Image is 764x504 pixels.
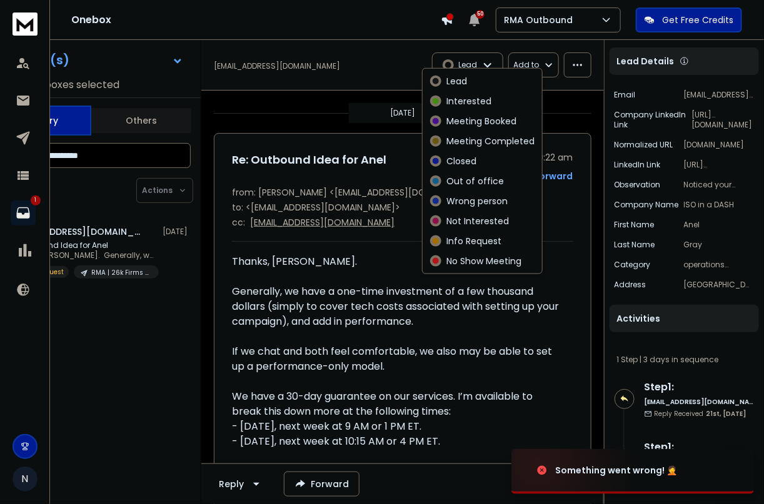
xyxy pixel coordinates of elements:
p: ISO in a DASH [684,200,754,210]
p: RMA Outbound [504,14,578,26]
p: Company Name [615,200,679,210]
p: [EMAIL_ADDRESS][DOMAIN_NAME] [214,61,340,71]
p: Lead [446,75,467,87]
p: Noticed your company helps businesses achieve ISO certification with options for self-serve and f... [684,180,754,190]
div: Generally, we have a one-time investment of a few thousand dollars (simply to cover tech costs as... [232,284,563,329]
div: Forward [535,170,573,182]
p: Lead [459,60,478,70]
p: Normalized URL [615,140,673,150]
span: 3 days in sequence [644,354,719,365]
button: Forward [284,472,359,497]
div: If we chat and both feel comfortable, we also may be able to set up a performance-only model. [232,344,563,374]
p: [GEOGRAPHIC_DATA], [GEOGRAPHIC_DATA] [684,280,754,290]
button: Others [91,107,191,134]
p: Add to [514,60,540,70]
p: [EMAIL_ADDRESS][DOMAIN_NAME] [250,216,395,229]
p: Not Interested [446,215,509,227]
p: RMA | 26k Firms (Specific Owner Info) [91,268,151,277]
p: [DATE] [163,227,191,237]
p: Company LinkedIn Link [615,110,692,130]
p: No Show Meeting [446,255,521,267]
p: Thanks, [PERSON_NAME]. Generally, we have a [7,250,157,260]
p: First Name [615,220,655,230]
p: from: [PERSON_NAME] <[EMAIL_ADDRESS][DOMAIN_NAME]> [232,186,573,199]
div: Activities [610,305,759,332]
p: Info Request [446,235,501,247]
p: cc: [232,216,245,229]
p: Reply Received [655,409,746,418]
div: Reply [219,478,244,490]
p: Re: Outbound Idea for Anel [7,240,157,250]
p: Wrong person [446,195,508,207]
span: 50 [476,10,485,19]
div: - [DATE], next week at 10:15 AM or 4 PM ET. [232,434,563,449]
p: Closed [446,155,476,167]
p: Address [615,280,646,290]
p: to: <[EMAIL_ADDRESS][DOMAIN_NAME]> [232,201,573,214]
p: Get Free Credits [662,14,733,26]
p: operations consulting companies [684,260,754,270]
p: Interested [446,95,491,107]
p: [DATE] [390,108,415,118]
p: Last Name [615,240,655,250]
div: Thanks, [PERSON_NAME]. [232,254,563,269]
h6: [EMAIL_ADDRESS][DOMAIN_NAME] [645,397,754,407]
span: 21st, [DATE] [706,409,746,418]
div: | [617,355,751,365]
p: 1 [31,195,41,205]
p: Meeting Booked [446,115,516,127]
p: [EMAIL_ADDRESS][DOMAIN_NAME] [684,90,754,100]
h1: [EMAIL_ADDRESS][DOMAIN_NAME] [7,225,144,238]
span: 1 Step [617,354,638,365]
p: Lead Details [617,55,675,67]
p: Email [615,90,636,100]
div: - [DATE], next week at 9 AM or 1 PM ET. [232,419,563,434]
p: LinkedIn Link [615,160,661,170]
h3: Inboxes selected [36,77,119,92]
p: Anel [684,220,754,230]
p: [URL][DOMAIN_NAME] [684,160,754,170]
p: observation [615,180,661,190]
p: [URL][DOMAIN_NAME] [691,110,753,130]
span: N [13,467,38,492]
p: Gray [684,240,754,250]
img: logo [13,12,38,36]
h1: Re: Outbound Idea for Anel [232,151,386,169]
p: Out of office [446,175,504,187]
div: We have a 30-day guarantee on our services. I’m available to break this down more at the followin... [232,389,563,419]
p: [DOMAIN_NAME] [684,140,754,150]
p: Meeting Completed [446,135,535,147]
p: category [615,260,651,270]
h1: Onebox [71,12,441,27]
h6: Step 1 : [645,380,754,395]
